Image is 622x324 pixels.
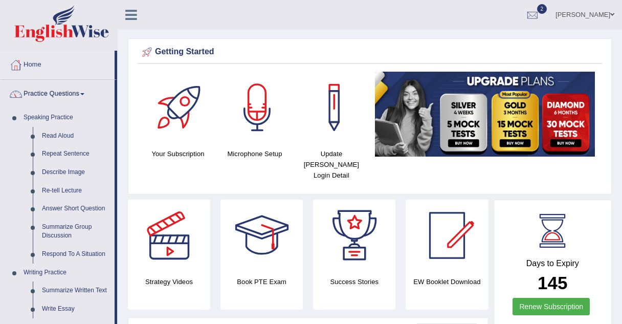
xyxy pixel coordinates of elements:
h4: Book PTE Exam [220,276,303,287]
a: Speaking Practice [19,109,115,127]
b: 145 [538,273,567,293]
a: Answer Short Question [37,200,115,218]
a: Practice Questions [1,80,115,105]
a: Home [1,51,115,76]
h4: Your Subscription [145,148,211,159]
h4: Strategy Videos [128,276,210,287]
a: Writing Practice [19,264,115,282]
img: small5.jpg [375,72,595,157]
h4: Days to Expiry [505,259,601,268]
h4: Success Stories [313,276,395,287]
h4: Update [PERSON_NAME] Login Detail [298,148,365,181]
a: Renew Subscription [513,298,590,315]
a: Re-tell Lecture [37,182,115,200]
h4: EW Booklet Download [406,276,488,287]
a: Summarize Group Discussion [37,218,115,245]
a: Read Aloud [37,127,115,145]
a: Respond To A Situation [37,245,115,264]
a: Summarize Written Text [37,282,115,300]
h4: Microphone Setup [221,148,288,159]
a: Repeat Sentence [37,145,115,163]
a: Write Essay [37,300,115,318]
a: Describe Image [37,163,115,182]
span: 2 [537,4,547,14]
div: Getting Started [140,45,600,60]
